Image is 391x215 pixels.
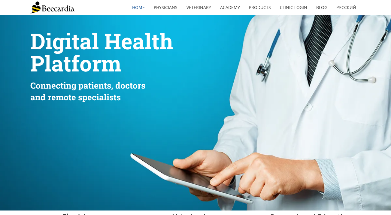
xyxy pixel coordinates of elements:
span: and remote specialists [30,92,121,103]
a: Blog [312,1,332,14]
a: Physicians [149,1,182,14]
a: Veterinary [182,1,216,14]
a: Clinic Login [275,1,312,14]
a: Products [244,1,275,14]
a: home [128,1,149,14]
a: Русский [332,1,361,14]
span: Digital Health [30,27,173,55]
span: Platform [30,49,121,77]
img: Beecardia [30,2,74,14]
a: Academy [216,1,244,14]
span: Connecting patients, doctors [30,80,145,91]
